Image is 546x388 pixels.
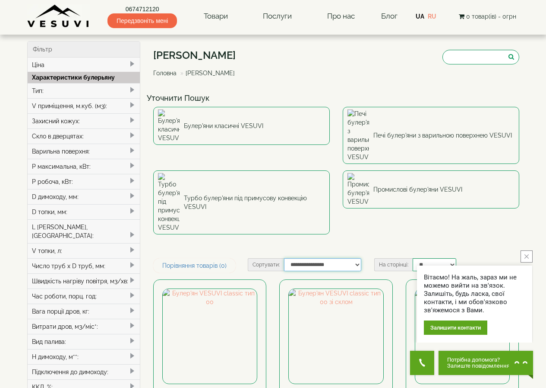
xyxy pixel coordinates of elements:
[153,258,236,273] a: Порівняння товарів (0)
[374,258,413,271] label: На сторінці:
[28,128,140,144] div: Скло в дверцятах:
[248,258,284,271] label: Сортувати:
[28,349,140,364] div: H димоходу, м**:
[153,170,330,234] a: Турбо булер'яни під примусову конвекцію VESUVI Турбо булер'яни під примусову конвекцію VESUVI
[158,109,180,142] img: Булер'яни класичні VESUVI
[347,109,369,161] img: Печі булер'яни з варильною поверхнею VESUVI
[28,72,140,83] div: Характеристики булерьяну
[28,304,140,319] div: Вага порції дров, кг:
[28,159,140,174] div: P максимальна, кВт:
[447,357,510,363] span: Потрібна допомога?
[163,289,257,383] img: Булер'ян VESUVI classic тип 00
[28,58,140,72] div: Ціна
[439,351,533,375] button: Chat button
[107,5,177,13] a: 0674712120
[28,42,140,58] div: Фільтр
[28,289,140,304] div: Час роботи, порц. год:
[28,83,140,98] div: Тип:
[319,6,363,26] a: Про нас
[28,219,140,243] div: L [PERSON_NAME], [GEOGRAPHIC_DATA]:
[28,334,140,349] div: Вид палива:
[28,174,140,189] div: P робоча, кВт:
[424,273,525,314] div: Вітаємо! На жаль, зараз ми не можемо вийти на зв'язок. Залишіть, будь ласка, свої контакти, і ми ...
[28,144,140,159] div: Варильна поверхня:
[28,273,140,289] div: Швидкість нагріву повітря, м3/хв:
[424,321,487,335] div: Залишити контакти
[410,351,434,375] button: Get Call button
[153,107,330,145] a: Булер'яни класичні VESUVI Булер'яни класичні VESUVI
[343,170,519,208] a: Промислові булер'яни VESUVI Промислові булер'яни VESUVI
[153,50,241,61] h1: [PERSON_NAME]
[416,13,424,20] a: UA
[456,12,519,21] button: 0 товар(ів) - 0грн
[289,289,383,383] img: Булер'ян VESUVI classic тип 00 зі склом
[28,258,140,273] div: Число труб x D труб, мм:
[415,289,509,383] img: Булер'ян VESUVI classic тип 00 скло + кожух
[521,250,533,263] button: close button
[158,173,180,232] img: Турбо булер'яни під примусову конвекцію VESUVI
[28,243,140,258] div: V топки, л:
[28,189,140,204] div: D димоходу, мм:
[347,173,369,206] img: Промислові булер'яни VESUVI
[28,364,140,379] div: Підключення до димоходу:
[28,319,140,334] div: Витрати дров, м3/міс*:
[428,13,436,20] a: RU
[254,6,300,26] a: Послуги
[28,204,140,219] div: D топки, мм:
[195,6,237,26] a: Товари
[466,13,516,20] span: 0 товар(ів) - 0грн
[178,69,235,77] li: [PERSON_NAME]
[107,13,177,28] span: Передзвоніть мені
[28,113,140,128] div: Захисний кожух:
[147,94,526,103] h4: Уточнити Пошук
[343,107,519,164] a: Печі булер'яни з варильною поверхнею VESUVI Печі булер'яни з варильною поверхнею VESUVI
[153,70,177,77] a: Головна
[447,363,510,369] span: Залиште повідомлення
[27,4,90,28] img: Завод VESUVI
[381,12,398,20] a: Блог
[28,98,140,113] div: V приміщення, м.куб. (м3):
